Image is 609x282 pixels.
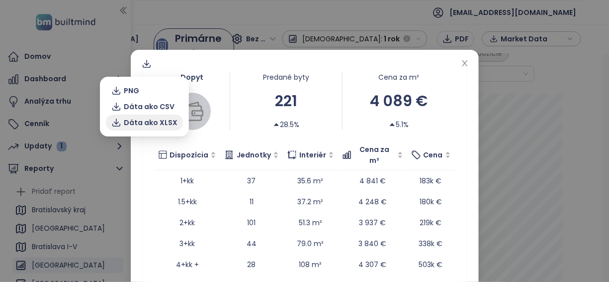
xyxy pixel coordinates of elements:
div: 28.5% [273,119,299,130]
div: Dopyt [155,72,230,83]
span: 4 248 € [358,197,387,207]
button: PNG [106,83,183,99]
span: 219k € [420,218,442,228]
span: Interiér [299,149,326,160]
td: 108 m² [283,254,338,275]
button: Close [459,58,470,69]
span: 3 937 € [359,218,386,228]
span: Dispozícia [170,149,208,160]
span: Cena [424,149,443,160]
span: 4 307 € [358,260,386,270]
span: caret-up [273,121,280,128]
button: Dáta ako CSV [106,99,183,115]
span: Dáta ako XLSX [124,117,177,128]
div: Cena za m² [343,72,455,83]
td: 35.6 m² [283,170,338,191]
span: 503k € [419,260,443,270]
span: close [461,59,469,67]
td: 101 [220,212,283,233]
span: Cena za m² [354,144,395,166]
td: 3+kk [155,233,221,254]
span: PNG [124,85,139,96]
td: 2+kk [155,212,221,233]
div: 221 [230,89,343,113]
td: 51.3 m² [283,212,338,233]
span: Dáta ako CSV [124,101,174,112]
span: caret-up [389,121,396,128]
div: 5.1% [389,119,409,130]
span: 183k € [420,176,442,186]
div: Predané byty [230,72,343,83]
td: 37.2 m² [283,191,338,212]
span: Jednotky [237,149,271,160]
td: 79.0 m² [283,233,338,254]
span: 180k € [420,197,442,207]
td: 37 [220,170,283,191]
td: 11 [220,191,283,212]
span: 338k € [419,239,443,249]
td: 28 [220,254,283,275]
td: 1+kk [155,170,221,191]
span: 4 841 € [359,176,386,186]
td: 4+kk + [155,254,221,275]
td: 1.5+kk [155,191,221,212]
td: 44 [220,233,283,254]
div: 4 089 € [343,89,455,113]
button: Dáta ako XLSX [106,115,183,131]
span: 3 840 € [358,239,386,249]
img: wallet [181,100,203,123]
